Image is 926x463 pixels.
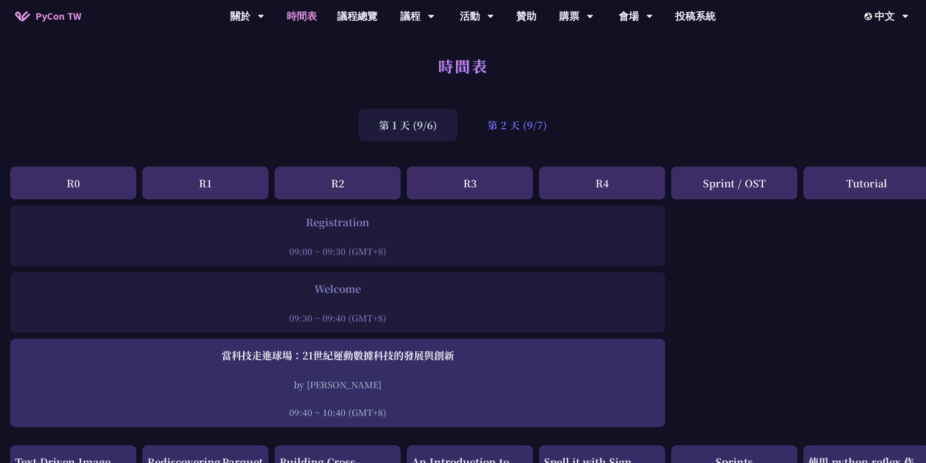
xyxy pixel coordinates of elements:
div: 第 1 天 (9/6) [359,109,457,141]
div: R0 [10,167,136,199]
div: by [PERSON_NAME] [15,378,660,391]
div: 09:30 ~ 09:40 (GMT+8) [15,312,660,324]
img: Locale Icon [864,13,875,20]
div: R1 [142,167,268,199]
div: Registration [15,215,660,230]
div: 09:40 ~ 10:40 (GMT+8) [15,406,660,419]
div: Sprint / OST [671,167,797,199]
div: 09:00 ~ 09:30 (GMT+8) [15,245,660,258]
img: Home icon of PyCon TW 2025 [15,11,30,21]
div: 第 2 天 (9/7) [467,109,567,141]
div: R4 [539,167,665,199]
div: R2 [275,167,401,199]
div: Welcome [15,281,660,296]
div: 當科技走進球場：21世紀運動數據科技的發展與創新 [15,348,660,363]
span: PyCon TW [35,9,81,24]
a: PyCon TW [5,4,91,29]
a: 當科技走進球場：21世紀運動數據科技的發展與創新 by [PERSON_NAME] 09:40 ~ 10:40 (GMT+8) [15,348,660,419]
div: R3 [407,167,533,199]
h1: 時間表 [438,50,488,81]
